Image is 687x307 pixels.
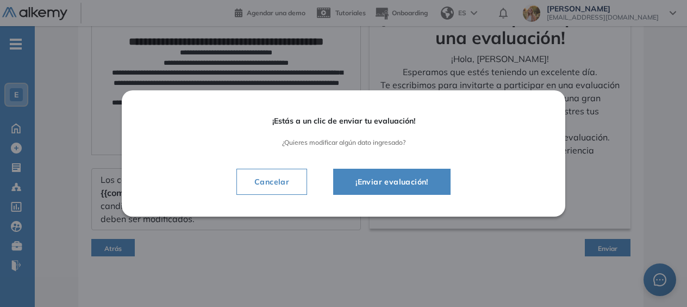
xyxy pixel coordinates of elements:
[236,169,307,195] button: Cancelar
[333,169,451,195] button: ¡Enviar evaluación!
[347,175,437,188] span: ¡Enviar evaluación!
[152,139,535,146] span: ¿Quieres modificar algún dato ingresado?
[246,175,298,188] span: Cancelar
[152,116,535,126] span: ¡Estás a un clic de enviar tu evaluación!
